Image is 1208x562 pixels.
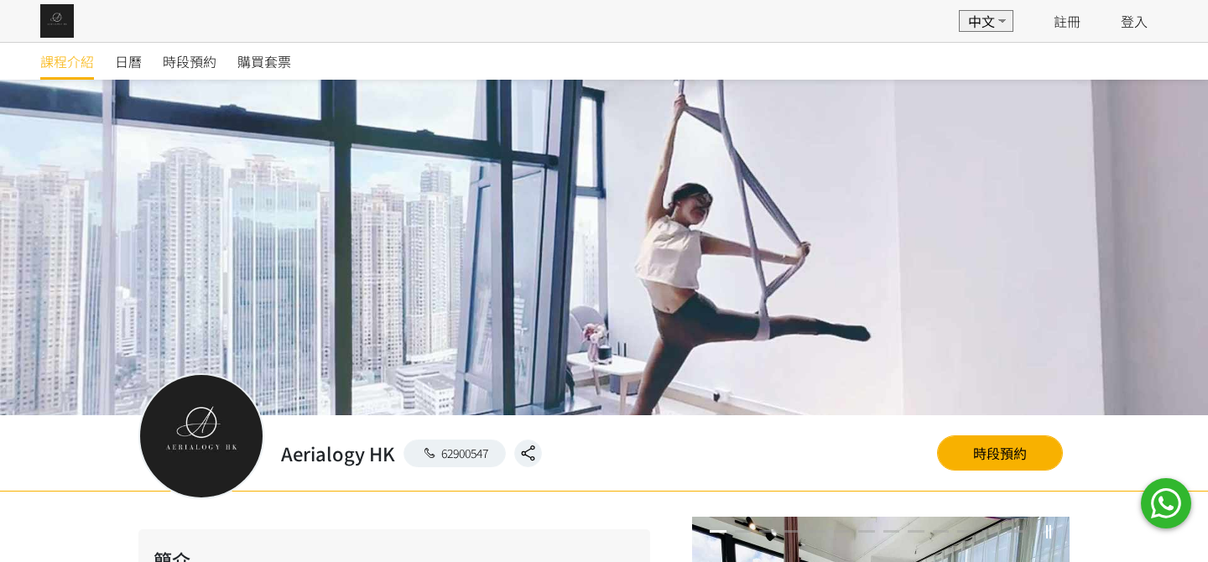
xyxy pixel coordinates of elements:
a: 時段預約 [937,435,1063,471]
a: 日曆 [115,43,142,80]
a: 時段預約 [163,43,216,80]
h2: Aerialogy HK [281,440,395,467]
span: 課程介紹 [40,51,94,71]
a: 62900547 [404,440,506,467]
a: 課程介紹 [40,43,94,80]
a: 登入 [1121,11,1148,31]
img: img_61c0148bb0266 [40,4,74,38]
span: 時段預約 [163,51,216,71]
span: 日曆 [115,51,142,71]
span: 購買套票 [237,51,291,71]
a: 註冊 [1054,11,1080,31]
a: 購買套票 [237,43,291,80]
